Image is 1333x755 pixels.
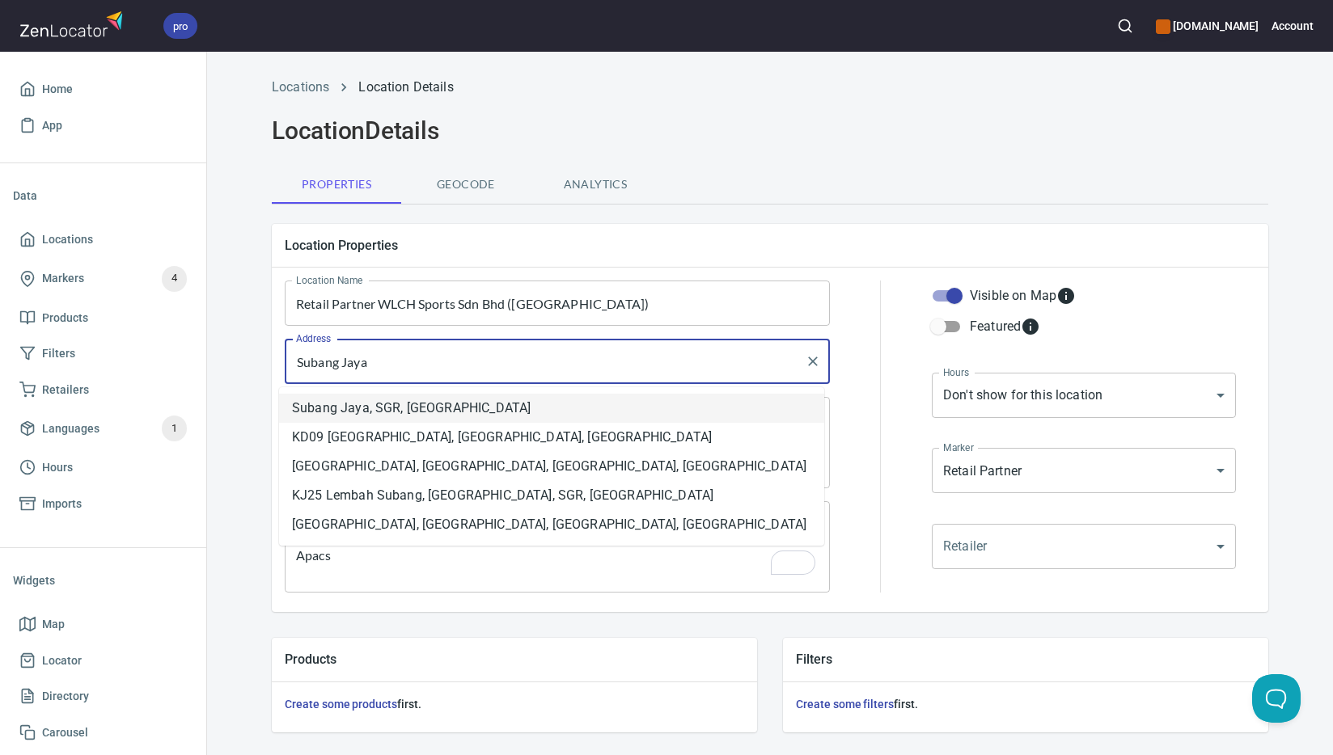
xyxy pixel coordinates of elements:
[42,230,93,250] span: Locations
[13,715,193,751] a: Carousel
[285,698,397,711] a: Create some products
[13,643,193,679] a: Locator
[1107,8,1143,44] button: Search
[13,71,193,108] a: Home
[279,481,824,510] li: KJ25 Lembah Subang, [GEOGRAPHIC_DATA], SGR, [GEOGRAPHIC_DATA]
[13,372,193,408] a: Retailers
[285,237,1255,254] h5: Location Properties
[272,79,329,95] a: Locations
[13,335,193,372] a: Filters
[932,373,1236,418] div: Don't show for this location
[13,300,193,336] a: Products
[42,344,75,364] span: Filters
[1272,8,1314,44] button: Account
[279,510,824,539] li: [GEOGRAPHIC_DATA], [GEOGRAPHIC_DATA], [GEOGRAPHIC_DATA], [GEOGRAPHIC_DATA]
[1156,8,1259,44] div: Manage your apps
[1156,17,1259,35] h6: [DOMAIN_NAME]
[42,79,73,99] span: Home
[13,221,193,258] a: Locations
[970,317,1040,336] div: Featured
[272,116,1268,146] h2: Location Details
[796,651,1255,668] h5: Filters
[796,698,894,711] a: Create some filters
[285,695,744,713] h6: first.
[163,13,197,39] div: pro
[42,494,82,514] span: Imports
[13,449,193,486] a: Hours
[285,651,744,668] h5: Products
[279,423,824,452] li: KD09 [GEOGRAPHIC_DATA], [GEOGRAPHIC_DATA], [GEOGRAPHIC_DATA]
[42,380,89,400] span: Retailers
[42,458,73,478] span: Hours
[13,176,193,215] li: Data
[42,614,65,635] span: Map
[13,561,193,600] li: Widgets
[13,108,193,144] a: App
[13,407,193,449] a: Languages1
[1156,19,1170,34] button: color-CE600E
[13,486,193,522] a: Imports
[358,79,453,95] a: Location Details
[932,524,1236,569] div: ​
[163,18,197,35] span: pro
[1021,317,1040,336] svg: Featured locations are moved to the top of the search results list.
[802,350,824,373] button: Clear
[796,695,1255,713] h6: first.
[411,175,521,195] span: Geocode
[42,651,82,671] span: Locator
[19,6,128,41] img: zenlocator
[540,175,650,195] span: Analytics
[279,452,824,481] li: [GEOGRAPHIC_DATA], [GEOGRAPHIC_DATA], [GEOGRAPHIC_DATA], [GEOGRAPHIC_DATA]
[970,286,1076,306] div: Visible on Map
[279,394,824,423] li: Subang Jaya, SGR, [GEOGRAPHIC_DATA]
[1272,17,1314,35] h6: Account
[162,420,187,438] span: 1
[1252,674,1301,723] iframe: Help Scout Beacon - Open
[272,78,1268,97] nav: breadcrumb
[42,308,88,328] span: Products
[13,258,193,300] a: Markers4
[42,419,99,439] span: Languages
[162,269,187,288] span: 4
[42,116,62,136] span: App
[281,175,391,195] span: Properties
[42,723,88,743] span: Carousel
[1056,286,1076,306] svg: Whether the location is visible on the map.
[42,268,84,289] span: Markers
[932,448,1236,493] div: Retail Partner
[13,606,193,643] a: Map
[13,678,193,715] a: Directory
[42,686,89,706] span: Directory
